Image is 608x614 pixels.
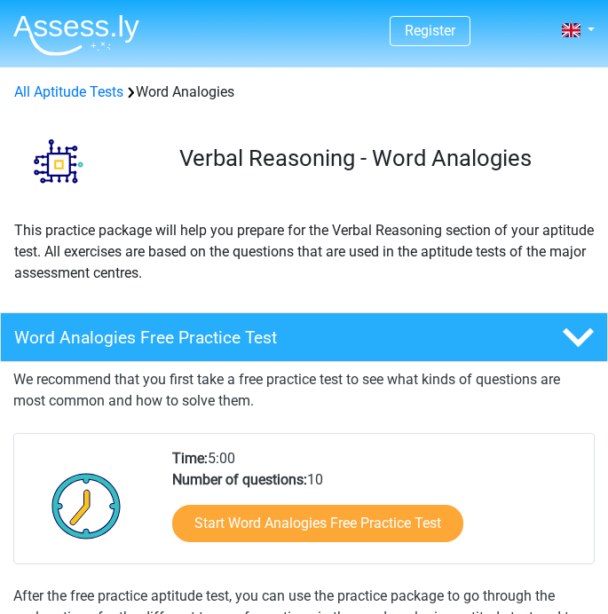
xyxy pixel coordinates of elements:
[14,117,103,206] img: word analogies
[14,83,123,100] a: All Aptitude Tests
[172,471,307,488] b: Number of questions:
[7,82,601,103] div: Word Analogies
[14,327,493,348] h4: Word Analogies Free Practice Test
[405,22,455,39] a: Register
[13,369,595,412] p: We recommend that you first take a free practice test to see what kinds of questions are most com...
[14,220,594,284] p: This practice package will help you prepare for the Verbal Reasoning section of your aptitude tes...
[172,450,208,467] b: Time:
[179,145,580,172] h3: Verbal Reasoning - Word Analogies
[13,14,139,56] img: Assessly
[13,312,595,362] a: Word Analogies Free Practice Test
[42,461,131,550] img: Clock
[172,505,463,542] a: Start Word Analogies Free Practice Test
[159,448,594,563] div: 5:00 10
